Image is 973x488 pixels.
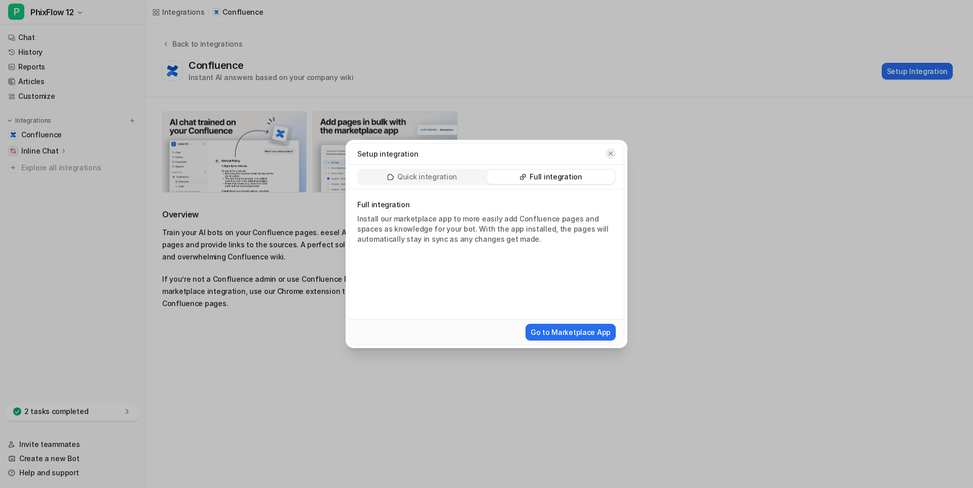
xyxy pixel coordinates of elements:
div: Install our marketplace app to more easily add Confluence pages and spaces as knowledge for your ... [357,214,616,244]
p: Full integration [357,200,616,210]
button: Go to Marketplace App [526,324,616,341]
p: Full integration [530,172,582,182]
p: Quick integration [397,172,457,182]
p: Setup integration [357,148,418,159]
